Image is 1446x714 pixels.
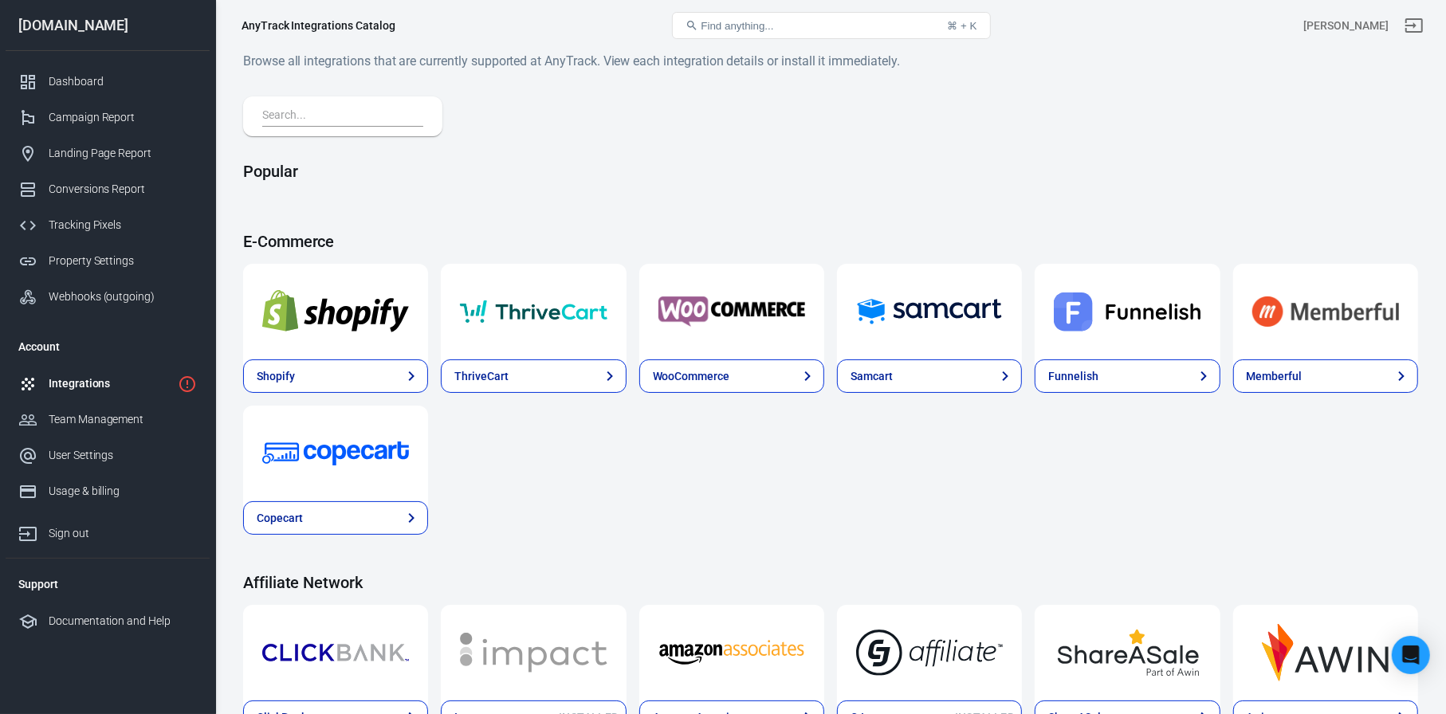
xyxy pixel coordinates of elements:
a: Funnelish [1035,264,1220,359]
a: Copecart [243,501,428,535]
a: Samcart [837,264,1022,359]
a: ClickBank [243,605,428,700]
div: WooCommerce [653,368,729,385]
img: Memberful [1252,283,1399,340]
h4: E-Commerce [243,232,1418,251]
div: Landing Page Report [49,145,197,162]
img: CJ [856,624,1003,681]
a: Dashboard [6,64,210,100]
div: Integrations [49,375,171,392]
div: User Settings [49,447,197,464]
img: Amazon Associates [658,624,805,681]
a: Tracking Pixels [6,207,210,243]
div: Webhooks (outgoing) [49,288,197,305]
img: Samcart [856,283,1003,340]
a: Conversions Report [6,171,210,207]
div: Account id: UQweojfB [1304,18,1389,34]
li: Support [6,565,210,603]
a: Team Management [6,402,210,437]
div: Samcart [851,368,893,385]
img: Shopify [262,283,409,340]
a: Property Settings [6,243,210,279]
a: Sign out [1395,6,1433,45]
a: Copecart [243,406,428,501]
img: ClickBank [262,624,409,681]
div: AnyTrack Integrations Catalog [242,18,395,33]
div: Conversions Report [49,181,197,198]
div: Property Settings [49,253,197,269]
div: Tracking Pixels [49,217,197,233]
a: Impact [441,605,626,700]
a: WooCommerce [639,359,824,393]
img: Funnelish [1054,283,1200,340]
div: Sign out [49,525,197,542]
span: Find anything... [701,20,774,32]
svg: 2 networks not verified yet [178,375,197,394]
a: Integrations [6,366,210,402]
a: ThriveCart [441,359,626,393]
div: [DOMAIN_NAME] [6,18,210,33]
h6: Browse all integrations that are currently supported at AnyTrack. View each integration details o... [243,51,1418,71]
li: Account [6,328,210,366]
div: Usage & billing [49,483,197,500]
a: Webhooks (outgoing) [6,279,210,315]
img: WooCommerce [658,283,805,340]
input: Search... [262,106,417,127]
div: Copecart [257,510,303,527]
a: Landing Page Report [6,135,210,171]
a: Sign out [6,509,210,551]
a: ShareASale [1035,605,1220,700]
div: Memberful [1247,368,1303,385]
a: Shopify [243,264,428,359]
img: Impact [460,624,607,681]
div: Shopify [257,368,295,385]
img: Awin [1252,624,1399,681]
img: ThriveCart [460,283,607,340]
a: Samcart [837,359,1022,393]
h4: Popular [243,162,1418,181]
img: ShareASale [1054,624,1200,681]
div: Open Intercom Messenger [1392,636,1430,674]
div: Funnelish [1048,368,1098,385]
a: User Settings [6,437,210,473]
a: Memberful [1233,264,1418,359]
img: Copecart [262,425,409,482]
a: WooCommerce [639,264,824,359]
div: Documentation and Help [49,613,197,630]
a: Awin [1233,605,1418,700]
button: Find anything...⌘ + K [672,12,991,39]
h4: Affiliate Network [243,573,1418,592]
a: Campaign Report [6,100,210,135]
a: Funnelish [1035,359,1220,393]
a: Shopify [243,359,428,393]
a: Usage & billing [6,473,210,509]
a: ThriveCart [441,264,626,359]
a: Memberful [1233,359,1418,393]
div: Team Management [49,411,197,428]
div: Dashboard [49,73,197,90]
a: Amazon Associates [639,605,824,700]
a: CJ [837,605,1022,700]
div: ⌘ + K [947,20,976,32]
div: ThriveCart [454,368,509,385]
div: Campaign Report [49,109,197,126]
